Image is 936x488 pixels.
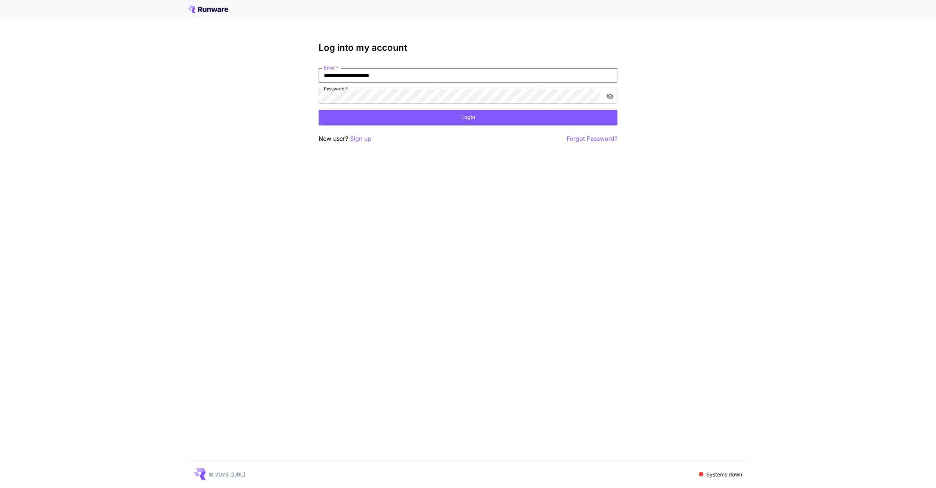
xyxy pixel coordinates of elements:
[319,43,617,53] h3: Log into my account
[324,65,338,71] label: Email
[319,134,371,143] p: New user?
[603,90,617,103] button: toggle password visibility
[706,470,742,478] p: Systems down
[209,470,245,478] p: © 2025, [URL]
[319,110,617,125] button: Login
[324,86,348,92] label: Password
[350,134,371,143] button: Sign up
[567,134,617,143] button: Forgot Password?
